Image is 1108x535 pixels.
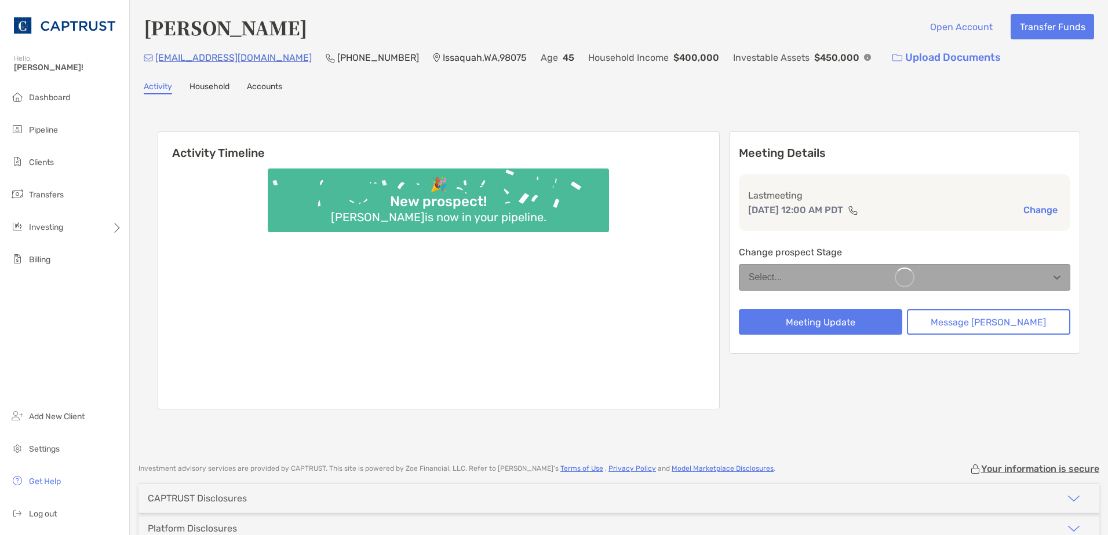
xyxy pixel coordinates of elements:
img: communication type [848,206,858,215]
div: [PERSON_NAME] is now in your pipeline. [326,210,551,224]
img: Email Icon [144,54,153,61]
button: Message [PERSON_NAME] [907,309,1070,335]
button: Open Account [921,14,1001,39]
img: pipeline icon [10,122,24,136]
a: Activity [144,82,172,94]
span: Add New Client [29,412,85,422]
p: [DATE] 12:00 AM PDT [748,203,843,217]
p: Your information is secure [981,463,1099,474]
p: $450,000 [814,50,859,65]
img: add_new_client icon [10,409,24,423]
h4: [PERSON_NAME] [144,14,307,41]
span: Pipeline [29,125,58,135]
div: 🎉 [425,177,452,193]
p: [EMAIL_ADDRESS][DOMAIN_NAME] [155,50,312,65]
p: Meeting Details [739,146,1070,160]
img: CAPTRUST Logo [14,5,115,46]
p: $400,000 [673,50,719,65]
img: billing icon [10,252,24,266]
p: Investment advisory services are provided by CAPTRUST . This site is powered by Zoe Financial, LL... [138,464,775,473]
span: Clients [29,157,54,167]
img: get-help icon [10,474,24,488]
img: Phone Icon [326,53,335,63]
img: investing icon [10,219,24,233]
button: Change [1020,204,1061,216]
span: Transfers [29,190,64,200]
span: Billing [29,255,50,265]
a: Privacy Policy [608,464,656,472]
a: Model Marketplace Disclosures [672,464,774,472]
span: Investing [29,222,63,232]
img: settings icon [10,441,24,455]
a: Household [189,82,229,94]
span: Get Help [29,477,61,486]
img: logout icon [10,506,24,520]
p: Household Income [588,50,669,65]
a: Upload Documents [885,45,1008,70]
img: clients icon [10,155,24,168]
img: Location Icon [433,53,440,63]
p: Issaquah , WA , 98075 [443,50,527,65]
span: [PERSON_NAME]! [14,63,122,72]
span: Settings [29,444,60,454]
p: Age [541,50,558,65]
img: dashboard icon [10,90,24,104]
img: button icon [892,54,902,62]
p: Investable Assets [733,50,810,65]
a: Terms of Use [560,464,603,472]
h6: Activity Timeline [158,132,719,160]
button: Meeting Update [739,309,902,335]
button: Transfer Funds [1011,14,1094,39]
p: 45 [563,50,574,65]
img: icon arrow [1067,492,1081,505]
div: CAPTRUST Disclosures [148,493,247,504]
div: Platform Disclosures [148,523,237,534]
span: Log out [29,509,57,519]
span: Dashboard [29,93,70,102]
p: Change prospect Stage [739,245,1070,259]
p: Last meeting [748,188,1061,203]
img: transfers icon [10,187,24,201]
div: New prospect! [385,193,491,210]
a: Accounts [247,82,282,94]
img: Info Icon [864,54,871,61]
p: [PHONE_NUMBER] [337,50,419,65]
